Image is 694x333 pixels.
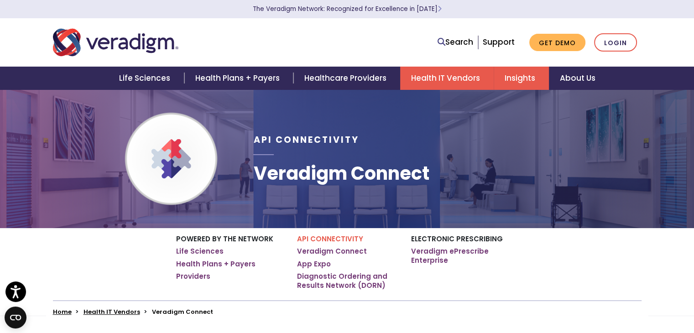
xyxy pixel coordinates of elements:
a: Health IT Vendors [83,307,140,316]
a: The Veradigm Network: Recognized for Excellence in [DATE]Learn More [253,5,442,13]
a: Home [53,307,72,316]
a: Health Plans + Payers [184,67,293,90]
button: Open CMP widget [5,307,26,328]
a: Diagnostic Ordering and Results Network (DORN) [297,272,397,290]
a: App Expo [297,260,331,269]
a: Search [438,36,473,48]
a: Providers [176,272,210,281]
img: Veradigm logo [53,27,178,57]
a: Insights [494,67,549,90]
span: Learn More [438,5,442,13]
a: Support [483,36,515,47]
a: Health IT Vendors [400,67,494,90]
a: Health Plans + Payers [176,260,256,269]
a: About Us [549,67,606,90]
span: API Connectivity [253,134,359,146]
a: Get Demo [529,34,585,52]
a: Veradigm Connect [297,247,367,256]
h1: Veradigm Connect [253,162,429,184]
a: Life Sciences [176,247,224,256]
a: Healthcare Providers [293,67,400,90]
a: Login [594,33,637,52]
a: Life Sciences [108,67,184,90]
a: Veradigm ePrescribe Enterprise [411,247,518,265]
